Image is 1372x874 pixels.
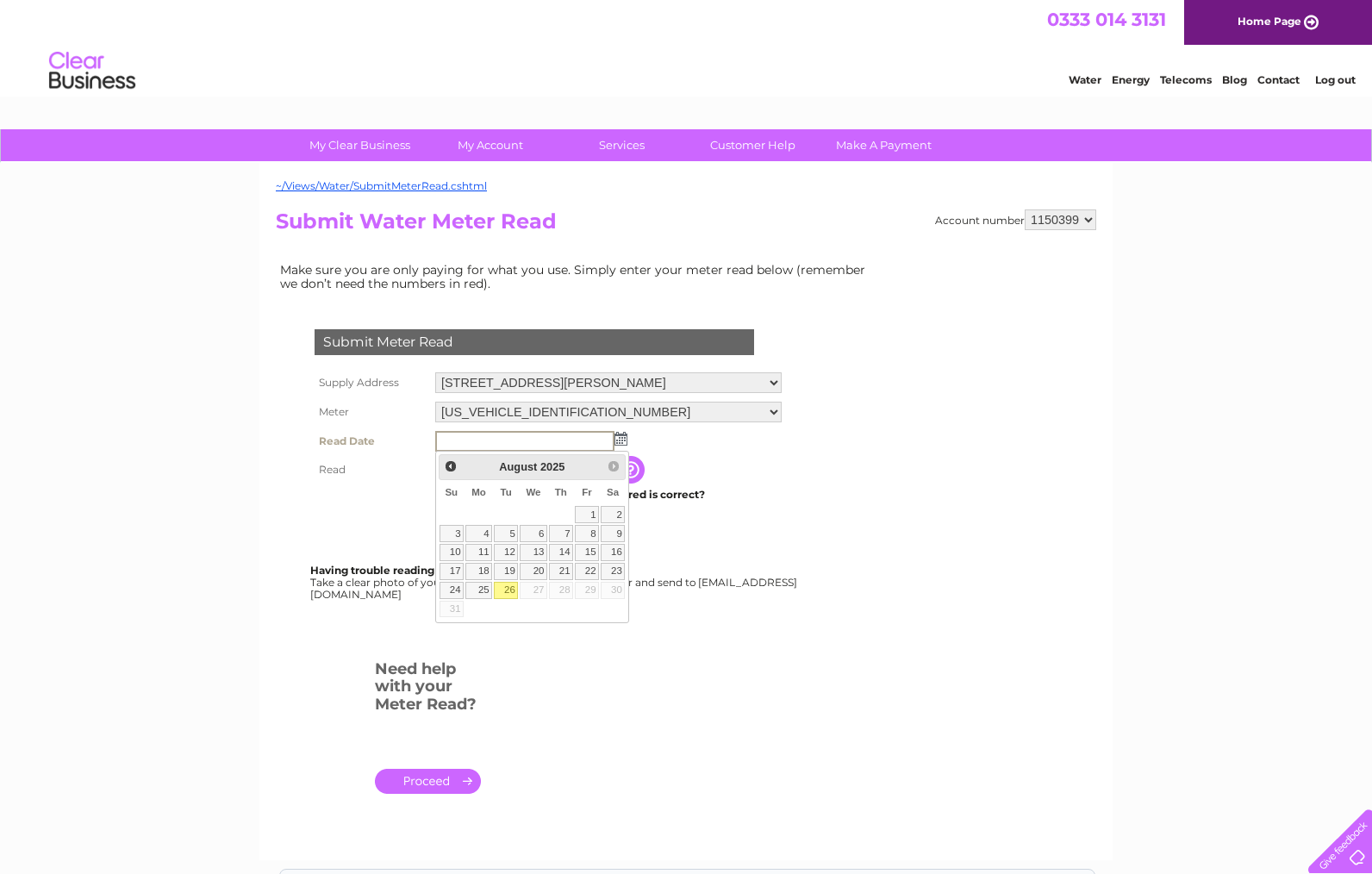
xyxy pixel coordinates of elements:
td: Make sure you are only paying for what you use. Simply enter your meter read below (remember we d... [276,259,879,295]
div: Take a clear photo of your readings, tell us which supply it's for and send to [EMAIL_ADDRESS][DO... [310,565,800,600]
span: August [499,460,537,473]
a: 25 [465,582,492,599]
a: Contact [1257,73,1300,86]
div: Account number [935,209,1096,230]
a: 9 [601,525,625,542]
a: 23 [601,563,625,580]
img: ... [614,432,627,446]
span: Thursday [555,487,567,497]
img: logo.png [48,45,136,97]
span: 2025 [540,460,564,473]
a: 7 [549,525,573,542]
a: 14 [549,544,573,561]
a: My Clear Business [289,129,431,161]
span: Saturday [607,487,619,497]
a: ~/Views/Water/SubmitMeterRead.cshtml [276,179,487,192]
a: Make A Payment [813,129,955,161]
a: 11 [465,544,492,561]
a: 3 [440,525,464,542]
a: 5 [494,525,518,542]
a: 8 [575,525,599,542]
h2: Submit Water Meter Read [276,209,1096,242]
a: My Account [420,129,562,161]
a: 15 [575,544,599,561]
a: Blog [1222,73,1247,86]
h3: Need help with your Meter Read? [375,657,481,722]
a: 18 [465,563,492,580]
th: Read [310,456,431,484]
span: Friday [582,487,592,497]
b: Having trouble reading your meter? [310,564,503,577]
a: 2 [601,506,625,523]
div: Clear Business is a trading name of Verastar Limited (registered in [GEOGRAPHIC_DATA] No. 3667643... [280,9,1094,84]
span: Monday [471,487,486,497]
a: Log out [1315,73,1356,86]
a: 22 [575,563,599,580]
a: 20 [520,563,547,580]
a: 16 [601,544,625,561]
a: Energy [1112,73,1150,86]
th: Meter [310,397,431,427]
a: 21 [549,563,573,580]
th: Read Date [310,427,431,456]
span: Wednesday [526,487,540,497]
a: 0333 014 3131 [1047,9,1166,30]
td: Are you sure the read you have entered is correct? [431,484,786,506]
a: 6 [520,525,547,542]
a: 19 [494,563,518,580]
a: 24 [440,582,464,599]
a: Water [1069,73,1101,86]
a: Telecoms [1160,73,1212,86]
input: Information [617,456,648,484]
span: Tuesday [500,487,511,497]
a: Prev [441,457,461,477]
a: 4 [465,525,492,542]
a: 26 [494,582,518,599]
a: 13 [520,544,547,561]
a: . [375,769,481,794]
span: Prev [444,459,458,473]
a: 1 [575,506,599,523]
div: Submit Meter Read [315,329,754,355]
a: Services [551,129,693,161]
a: Customer Help [682,129,824,161]
th: Supply Address [310,368,431,397]
a: 10 [440,544,464,561]
a: 12 [494,544,518,561]
span: Sunday [445,487,458,497]
a: 17 [440,563,464,580]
